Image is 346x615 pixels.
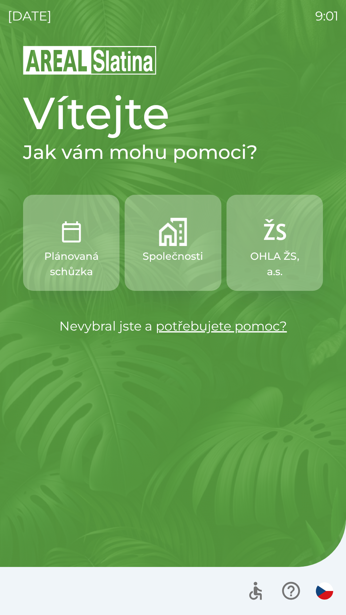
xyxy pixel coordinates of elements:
img: 58b4041c-2a13-40f9-aad2-b58ace873f8c.png [159,218,187,246]
button: OHLA ŽS, a.s. [227,195,323,291]
p: [DATE] [8,6,52,26]
button: Společnosti [125,195,221,291]
a: potřebujete pomoc? [156,318,287,334]
img: 9f72f9f4-8902-46ff-b4e6-bc4241ee3c12.png [260,218,289,246]
p: OHLA ŽS, a.s. [242,249,308,279]
p: Plánovaná schůzka [38,249,104,279]
h2: Jak vám mohu pomoci? [23,140,323,164]
img: cs flag [316,582,333,600]
button: Plánovaná schůzka [23,195,119,291]
img: Logo [23,45,323,76]
p: 9:01 [315,6,338,26]
img: 0ea463ad-1074-4378-bee6-aa7a2f5b9440.png [57,218,86,246]
p: Společnosti [143,249,203,264]
p: Nevybral jste a [23,316,323,336]
h1: Vítejte [23,86,323,140]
